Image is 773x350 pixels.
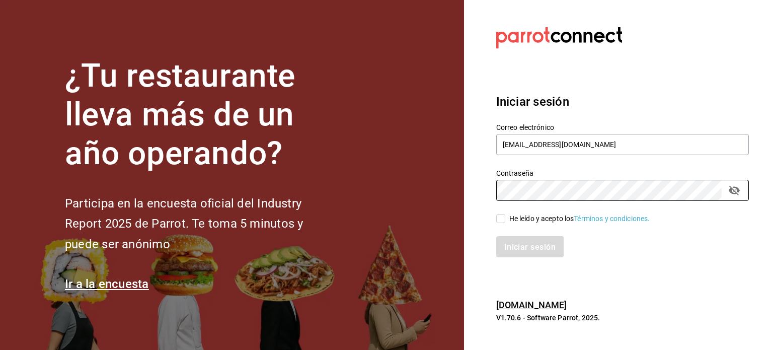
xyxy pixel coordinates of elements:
[726,182,743,199] button: campo de contraseña
[65,57,295,172] font: ¿Tu restaurante lleva más de un año operando?
[496,300,567,310] a: [DOMAIN_NAME]
[496,123,554,131] font: Correo electrónico
[496,169,533,177] font: Contraseña
[496,314,600,322] font: V1.70.6 - Software Parrot, 2025.
[496,95,569,109] font: Iniciar sesión
[65,196,303,252] font: Participa en la encuesta oficial del Industry Report 2025 de Parrot. Te toma 5 minutos y puede se...
[509,215,574,223] font: He leído y acepto los
[574,215,650,223] a: Términos y condiciones.
[65,277,149,291] a: Ir a la encuesta
[496,134,749,155] input: Ingresa tu correo electrónico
